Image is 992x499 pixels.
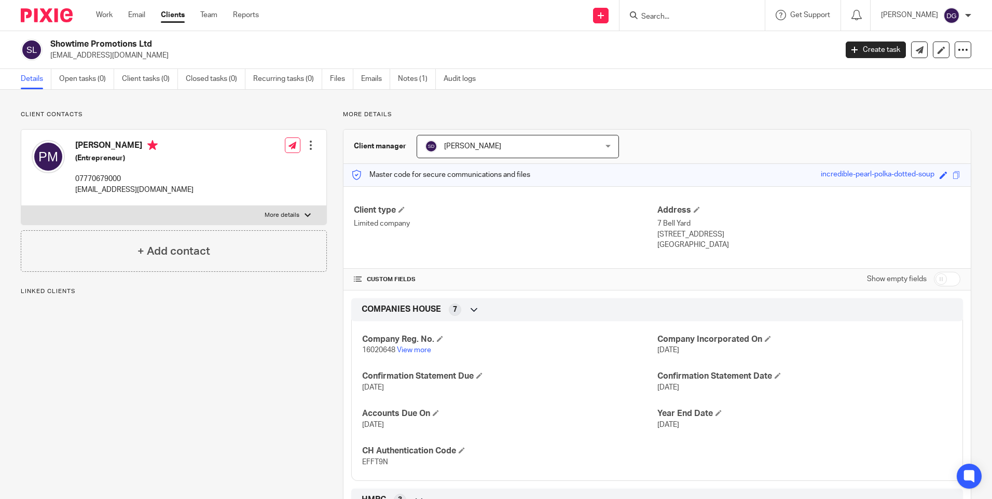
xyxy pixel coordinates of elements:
h4: Year End Date [657,408,952,419]
a: Reports [233,10,259,20]
h4: Confirmation Statement Date [657,371,952,382]
div: incredible-pearl-polka-dotted-soup [821,169,934,181]
p: [EMAIL_ADDRESS][DOMAIN_NAME] [75,185,194,195]
h4: CUSTOM FIELDS [354,275,657,284]
label: Show empty fields [867,274,927,284]
h4: Accounts Due On [362,408,657,419]
a: Details [21,69,51,89]
span: Get Support [790,11,830,19]
img: Pixie [21,8,73,22]
p: 7 Bell Yard [657,218,960,229]
img: svg%3E [425,140,437,153]
p: [GEOGRAPHIC_DATA] [657,240,960,250]
p: [STREET_ADDRESS] [657,229,960,240]
h4: + Add contact [137,243,210,259]
img: svg%3E [32,140,65,173]
span: [DATE] [362,384,384,391]
p: Limited company [354,218,657,229]
h4: Address [657,205,960,216]
input: Search [640,12,734,22]
a: Team [200,10,217,20]
a: Closed tasks (0) [186,69,245,89]
a: Open tasks (0) [59,69,114,89]
p: 07770679000 [75,174,194,184]
h4: Client type [354,205,657,216]
span: [DATE] [362,421,384,428]
h4: Company Incorporated On [657,334,952,345]
p: More details [343,110,971,119]
a: View more [397,346,431,354]
a: Audit logs [444,69,484,89]
img: svg%3E [21,39,43,61]
span: [DATE] [657,384,679,391]
p: [EMAIL_ADDRESS][DOMAIN_NAME] [50,50,830,61]
p: Client contacts [21,110,327,119]
a: Email [128,10,145,20]
span: [DATE] [657,346,679,354]
a: Create task [846,41,906,58]
span: 7 [453,304,457,315]
a: Emails [361,69,390,89]
span: COMPANIES HOUSE [362,304,441,315]
a: Recurring tasks (0) [253,69,322,89]
a: Files [330,69,353,89]
a: Clients [161,10,185,20]
h2: Showtime Promotions Ltd [50,39,674,50]
a: Client tasks (0) [122,69,178,89]
span: [PERSON_NAME] [444,143,501,150]
h5: (Entrepreneur) [75,153,194,163]
p: Master code for secure communications and files [351,170,530,180]
span: [DATE] [657,421,679,428]
span: EFFT9N [362,459,388,466]
span: 16020648 [362,346,395,354]
h4: [PERSON_NAME] [75,140,194,153]
i: Primary [147,140,158,150]
h4: Company Reg. No. [362,334,657,345]
p: More details [265,211,299,219]
a: Notes (1) [398,69,436,89]
p: Linked clients [21,287,327,296]
img: svg%3E [943,7,960,24]
h4: CH Authentication Code [362,446,657,456]
a: Work [96,10,113,20]
h3: Client manager [354,141,406,151]
p: [PERSON_NAME] [881,10,938,20]
h4: Confirmation Statement Due [362,371,657,382]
